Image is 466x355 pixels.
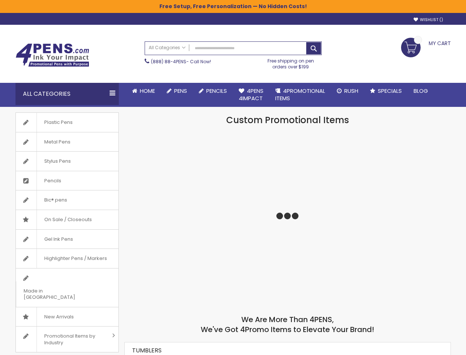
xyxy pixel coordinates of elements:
span: Stylus Pens [37,152,78,171]
h2: We Are More Than 4PENS, We've Got 4Promo Items to Elevate Your Brand! [124,315,451,335]
span: On Sale / Closeouts [37,210,99,229]
a: Pens [161,83,193,99]
a: Gel Ink Pens [16,230,118,249]
a: Metal Pens [16,132,118,152]
span: Rush [344,87,358,95]
img: 4Pens Custom Pens and Promotional Products [15,43,89,67]
a: Bic® pens [16,190,118,210]
a: Rush [331,83,364,99]
div: All Categories [15,83,119,105]
a: Made in [GEOGRAPHIC_DATA] [16,268,118,307]
a: 4PROMOTIONALITEMS [269,83,331,107]
a: New Arrivals [16,307,118,327]
span: - Call Now! [151,58,211,65]
span: Metal Pens [37,132,78,152]
a: Wishlist [414,17,443,23]
span: Pens [174,87,187,95]
span: Highlighter Pens / Markers [37,249,114,268]
a: Plastic Pens [16,113,118,132]
span: New Arrivals [37,307,81,327]
a: Specials [364,83,408,99]
span: Bic® pens [37,190,75,210]
a: Pencils [193,83,233,99]
span: Blog [414,87,428,95]
a: All Categories [145,42,189,54]
a: Highlighter Pens / Markers [16,249,118,268]
span: Plastic Pens [37,113,80,132]
span: Home [140,87,155,95]
a: Pencils [16,171,118,190]
a: Stylus Pens [16,152,118,171]
a: (888) 88-4PENS [151,58,186,65]
span: Promotional Items by Industry [37,327,110,352]
span: 4Pens 4impact [239,87,263,102]
span: Gel Ink Pens [37,230,80,249]
span: 4PROMOTIONAL ITEMS [275,87,325,102]
a: 4Pens4impact [233,83,269,107]
span: All Categories [149,45,186,51]
a: Promotional Items by Industry [16,327,118,352]
h1: Custom Promotional Items [124,114,451,126]
a: Home [126,83,161,99]
span: Made in [GEOGRAPHIC_DATA] [16,281,100,307]
span: Pencils [37,171,69,190]
a: On Sale / Closeouts [16,210,118,229]
span: Pencils [206,87,227,95]
a: Blog [408,83,434,99]
div: Free shipping on pen orders over $199 [260,55,322,70]
span: Specials [378,87,402,95]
